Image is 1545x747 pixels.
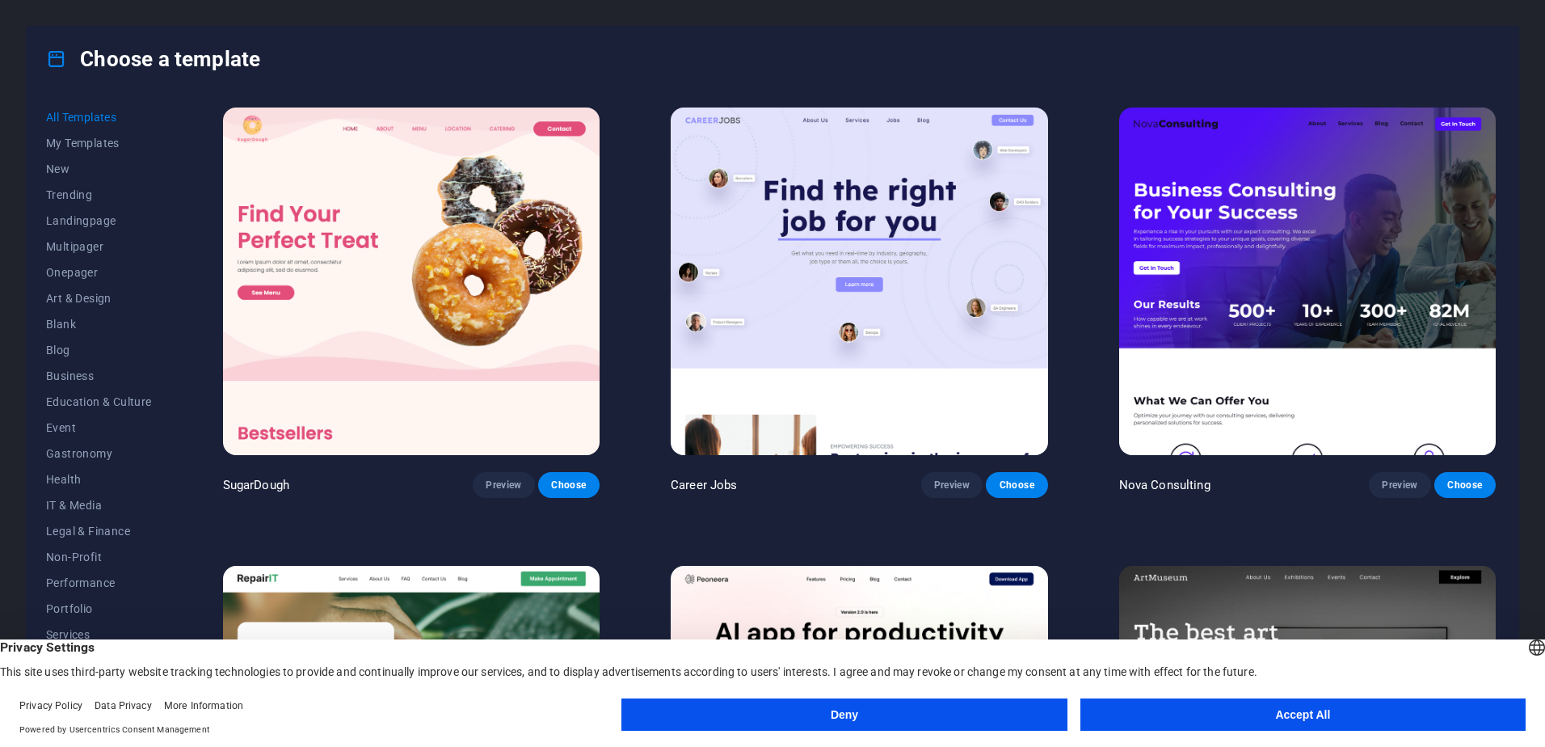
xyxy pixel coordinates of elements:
[46,473,152,486] span: Health
[46,363,152,389] button: Business
[46,466,152,492] button: Health
[46,576,152,589] span: Performance
[46,492,152,518] button: IT & Media
[538,472,600,498] button: Choose
[934,479,970,492] span: Preview
[46,551,152,563] span: Non-Profit
[46,162,152,175] span: New
[46,570,152,596] button: Performance
[1119,477,1210,493] p: Nova Consulting
[486,479,521,492] span: Preview
[551,479,587,492] span: Choose
[46,285,152,311] button: Art & Design
[46,266,152,279] span: Onepager
[46,240,152,253] span: Multipager
[46,104,152,130] button: All Templates
[46,234,152,260] button: Multipager
[46,544,152,570] button: Non-Profit
[921,472,983,498] button: Preview
[46,596,152,622] button: Portfolio
[46,499,152,512] span: IT & Media
[46,622,152,648] button: Services
[1119,108,1496,455] img: Nova Consulting
[46,344,152,357] span: Blog
[46,182,152,208] button: Trending
[46,156,152,182] button: New
[46,369,152,382] span: Business
[46,311,152,337] button: Blank
[46,318,152,331] span: Blank
[46,208,152,234] button: Landingpage
[46,447,152,460] span: Gastronomy
[46,395,152,408] span: Education & Culture
[46,525,152,538] span: Legal & Finance
[46,214,152,227] span: Landingpage
[671,477,738,493] p: Career Jobs
[46,111,152,124] span: All Templates
[46,292,152,305] span: Art & Design
[46,137,152,150] span: My Templates
[1369,472,1430,498] button: Preview
[223,477,289,493] p: SugarDough
[46,260,152,285] button: Onepager
[46,130,152,156] button: My Templates
[986,472,1047,498] button: Choose
[1434,472,1496,498] button: Choose
[46,46,260,72] h4: Choose a template
[46,415,152,441] button: Event
[671,108,1047,455] img: Career Jobs
[999,479,1034,492] span: Choose
[46,421,152,434] span: Event
[46,337,152,363] button: Blog
[46,188,152,201] span: Trending
[46,389,152,415] button: Education & Culture
[473,472,534,498] button: Preview
[46,518,152,544] button: Legal & Finance
[1382,479,1417,492] span: Preview
[46,628,152,641] span: Services
[46,441,152,466] button: Gastronomy
[223,108,600,455] img: SugarDough
[1447,479,1483,492] span: Choose
[46,602,152,615] span: Portfolio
